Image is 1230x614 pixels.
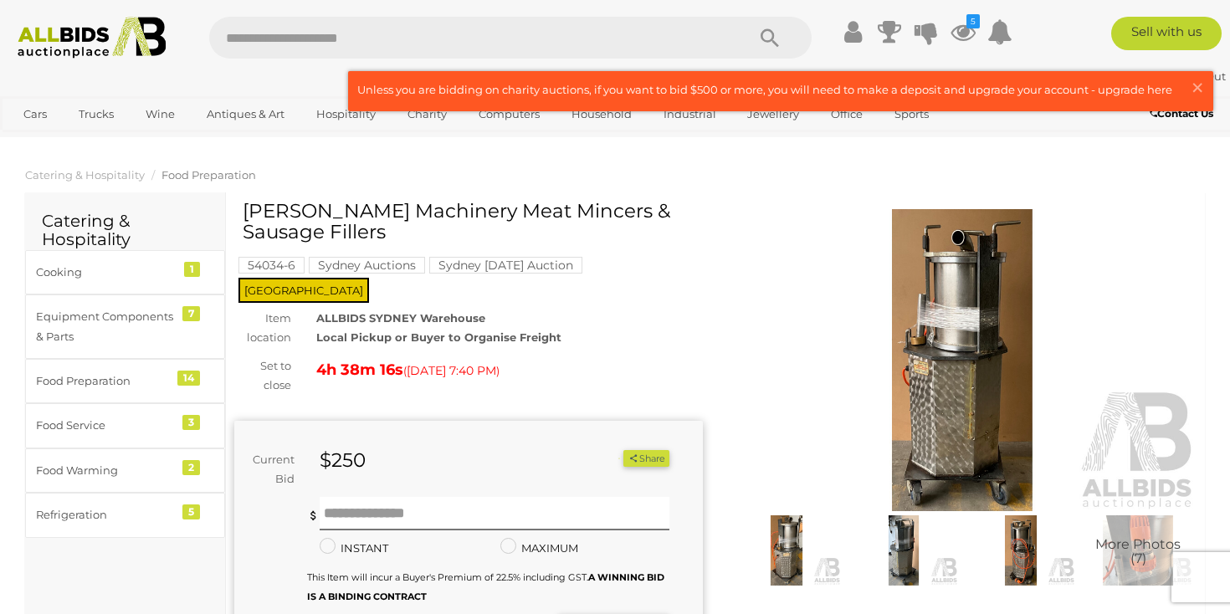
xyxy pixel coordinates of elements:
div: 5 [182,504,200,519]
a: Catering & Hospitality [25,168,145,182]
a: Refrigeration 5 [25,493,225,537]
a: Food Warming 2 [25,448,225,493]
strong: pfly101 [1122,69,1169,83]
a: Food Preparation [161,168,256,182]
mark: 54034-6 [238,257,305,274]
div: Item location [222,309,304,348]
a: Sydney Auctions [309,258,425,272]
a: Household [561,100,643,128]
div: 7 [182,306,200,321]
a: 54034-6 [238,258,305,272]
div: 3 [182,415,200,430]
img: Butcher's Machinery Meat Mincers & Sausage Fillers [732,515,841,586]
img: Butcher's Machinery Meat Mincers & Sausage Fillers [849,515,958,586]
img: Butcher's Machinery Meat Mincers & Sausage Fillers [966,515,1075,586]
a: [GEOGRAPHIC_DATA] [13,128,153,156]
a: Sell with us [1111,17,1222,50]
span: [DATE] 7:40 PM [407,363,496,378]
a: Charity [397,100,458,128]
a: More Photos(7) [1084,515,1192,586]
span: [GEOGRAPHIC_DATA] [238,278,369,303]
span: ( ) [403,364,500,377]
div: Food Service [36,416,174,435]
div: Set to close [222,356,304,396]
strong: ALLBIDS SYDNEY Warehouse [316,311,485,325]
button: Search [728,17,812,59]
a: Jewellery [736,100,810,128]
h2: Catering & Hospitality [42,212,208,248]
div: 1 [184,262,200,277]
strong: 4h 38m 16s [316,361,403,379]
a: 5 [951,17,976,47]
div: Food Warming [36,461,174,480]
div: 14 [177,371,200,386]
div: Refrigeration [36,505,174,524]
li: Watch this item [604,450,621,467]
a: Sports [884,100,940,128]
a: Contact Us [1150,105,1217,123]
mark: Sydney Auctions [309,257,425,274]
label: INSTANT [320,539,388,558]
img: Allbids.com.au [9,17,175,59]
div: Cooking [36,263,174,282]
i: 5 [966,14,980,28]
a: Equipment Components & Parts 7 [25,294,225,359]
strong: $250 [320,448,366,472]
img: Butcher's Machinery Meat Mincers & Sausage Fillers [1084,515,1192,586]
a: Industrial [653,100,727,128]
b: Contact Us [1150,107,1213,120]
div: Current Bid [234,450,307,489]
a: Computers [468,100,551,128]
button: Share [623,450,669,468]
a: Office [820,100,874,128]
strong: Local Pickup or Buyer to Organise Freight [316,330,561,344]
a: pfly101 [1122,69,1171,83]
a: Cooking 1 [25,250,225,294]
a: Antiques & Art [196,100,295,128]
mark: Sydney [DATE] Auction [429,257,582,274]
span: | [1171,69,1175,83]
a: Food Service 3 [25,403,225,448]
a: Sign Out [1177,69,1226,83]
span: × [1190,71,1205,104]
h1: [PERSON_NAME] Machinery Meat Mincers & Sausage Fillers [243,201,699,243]
a: Trucks [68,100,125,128]
img: Butcher's Machinery Meat Mincers & Sausage Fillers [728,209,1197,511]
a: Food Preparation 14 [25,359,225,403]
a: Hospitality [305,100,387,128]
a: Sydney [DATE] Auction [429,258,582,272]
small: This Item will incur a Buyer's Premium of 22.5% including GST. [307,571,664,602]
span: More Photos (7) [1095,537,1181,566]
div: 2 [182,460,200,475]
label: MAXIMUM [500,539,578,558]
a: Wine [135,100,186,128]
div: Equipment Components & Parts [36,307,174,346]
div: Food Preparation [36,371,174,391]
a: Cars [13,100,58,128]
